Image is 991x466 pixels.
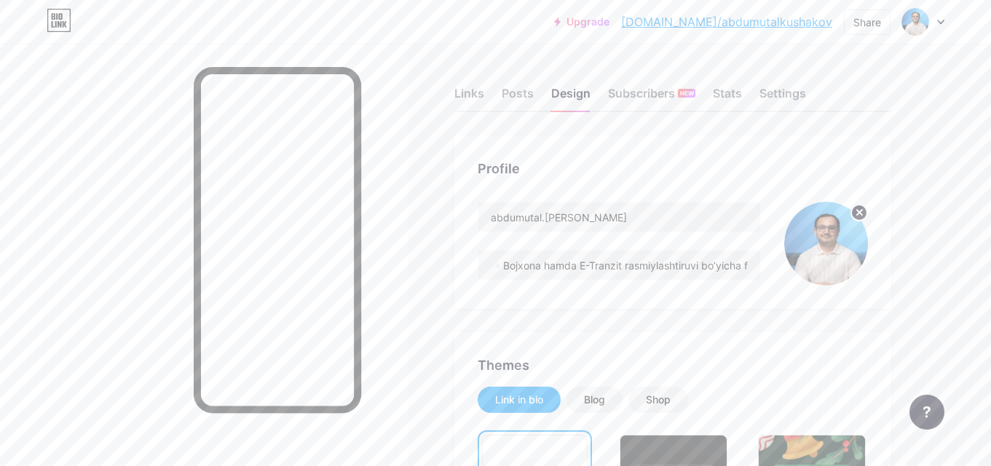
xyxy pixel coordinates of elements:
[621,13,832,31] a: [DOMAIN_NAME]/abdumutalkushakov
[784,202,868,285] img: Ake Eka
[901,8,929,36] img: Ake Eka
[502,84,534,111] div: Posts
[680,89,694,98] span: NEW
[478,202,760,232] input: Name
[478,355,868,375] div: Themes
[853,15,881,30] div: Share
[759,84,806,111] div: Settings
[646,392,671,407] div: Shop
[551,84,591,111] div: Design
[454,84,484,111] div: Links
[478,250,760,280] input: Bio
[554,16,609,28] a: Upgrade
[608,84,695,111] div: Subscribers
[713,84,742,111] div: Stats
[478,159,868,178] div: Profile
[584,392,605,407] div: Blog
[495,392,543,407] div: Link in bio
